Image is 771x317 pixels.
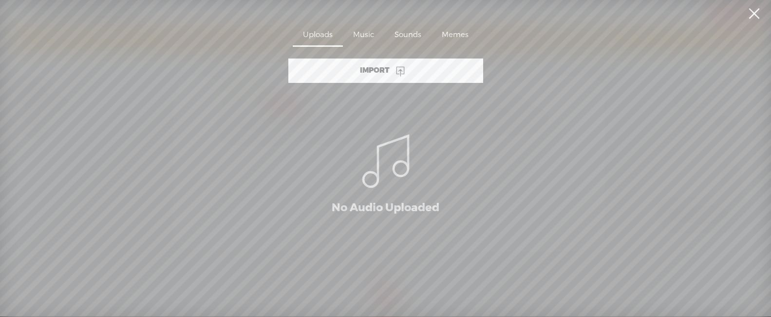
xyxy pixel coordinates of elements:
div: Uploads [293,24,343,47]
div: Import [288,59,483,83]
div: Memes [432,24,479,47]
div: Sounds [384,24,432,47]
div: Music [343,24,384,47]
p: No Audio Uploaded [274,201,497,215]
